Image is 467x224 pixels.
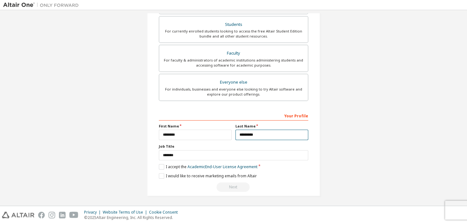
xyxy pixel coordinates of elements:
[163,58,304,68] div: For faculty & administrators of academic institutions administering students and accessing softwa...
[59,212,66,218] img: linkedin.svg
[49,212,55,218] img: instagram.svg
[159,182,308,192] div: You need to provide your academic email
[84,210,103,215] div: Privacy
[103,210,149,215] div: Website Terms of Use
[163,29,304,39] div: For currently enrolled students looking to access the free Altair Student Edition bundle and all ...
[163,87,304,97] div: For individuals, businesses and everyone else looking to try Altair software and explore our prod...
[84,215,182,220] p: © 2025 Altair Engineering, Inc. All Rights Reserved.
[69,212,78,218] img: youtube.svg
[163,78,304,87] div: Everyone else
[159,144,308,149] label: Job Title
[159,173,257,179] label: I would like to receive marketing emails from Altair
[149,210,182,215] div: Cookie Consent
[163,49,304,58] div: Faculty
[2,212,34,218] img: altair_logo.svg
[163,20,304,29] div: Students
[38,212,45,218] img: facebook.svg
[3,2,82,8] img: Altair One
[235,124,308,129] label: Last Name
[159,164,257,169] label: I accept the
[187,164,257,169] a: Academic End-User License Agreement
[159,124,232,129] label: First Name
[159,110,308,121] div: Your Profile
